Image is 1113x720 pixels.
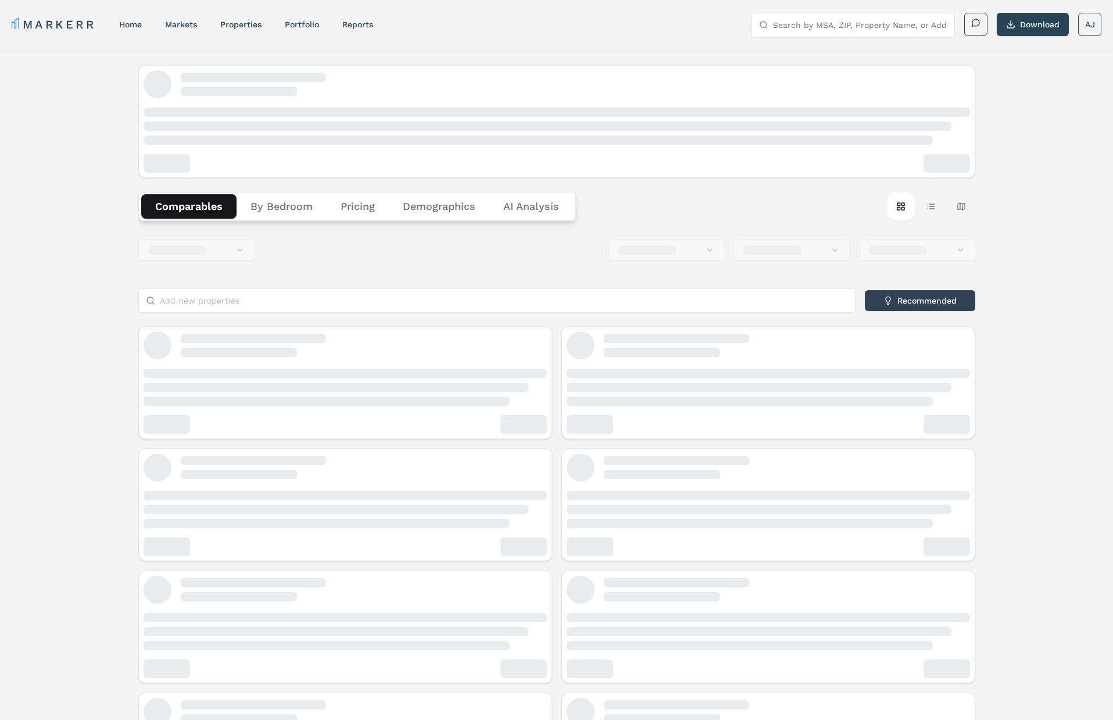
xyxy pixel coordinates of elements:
[489,194,573,219] button: AI Analysis
[773,13,947,37] input: Search by MSA, ZIP, Property Name, or Address
[997,13,1069,36] button: Download
[1078,13,1101,36] button: AJ
[165,20,197,29] a: markets
[342,20,373,29] a: reports
[119,20,142,29] a: home
[220,20,262,29] a: properties
[327,194,389,219] button: Pricing
[1085,19,1095,30] span: AJ
[237,194,327,219] button: By Bedroom
[141,194,237,219] button: Comparables
[389,194,489,219] button: Demographics
[12,16,96,33] a: MARKERR
[865,290,975,311] button: Recommended
[285,20,319,29] a: Portfolio
[160,289,848,312] input: Add new properties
